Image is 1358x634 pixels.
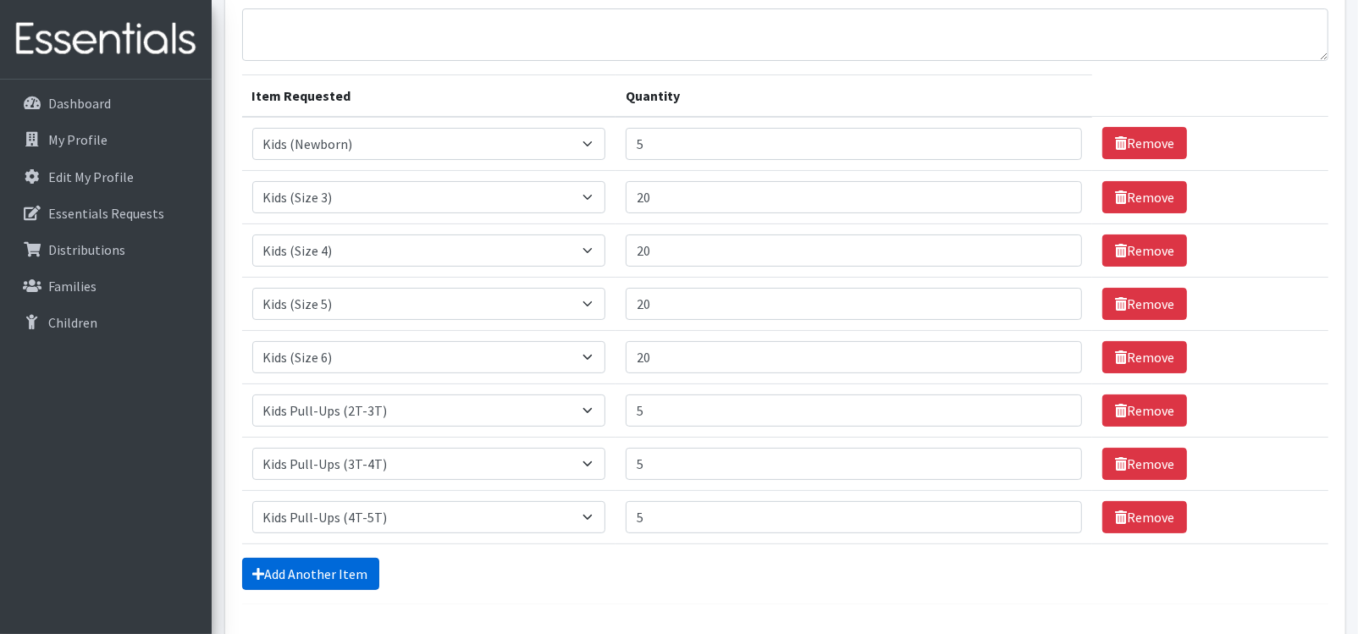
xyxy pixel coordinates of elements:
p: My Profile [48,131,108,148]
a: Distributions [7,233,205,267]
p: Children [48,314,97,331]
th: Item Requested [242,74,616,117]
p: Dashboard [48,95,111,112]
a: Add Another Item [242,558,379,590]
a: Remove [1102,181,1187,213]
a: Edit My Profile [7,160,205,194]
img: HumanEssentials [7,11,205,68]
a: Children [7,306,205,339]
p: Distributions [48,241,125,258]
a: Families [7,269,205,303]
a: Remove [1102,501,1187,533]
a: Remove [1102,448,1187,480]
a: Remove [1102,234,1187,267]
p: Essentials Requests [48,205,164,222]
p: Families [48,278,97,295]
th: Quantity [616,74,1092,117]
a: Remove [1102,127,1187,159]
a: My Profile [7,123,205,157]
a: Dashboard [7,86,205,120]
a: Remove [1102,341,1187,373]
a: Remove [1102,288,1187,320]
a: Essentials Requests [7,196,205,230]
p: Edit My Profile [48,168,134,185]
a: Remove [1102,394,1187,427]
